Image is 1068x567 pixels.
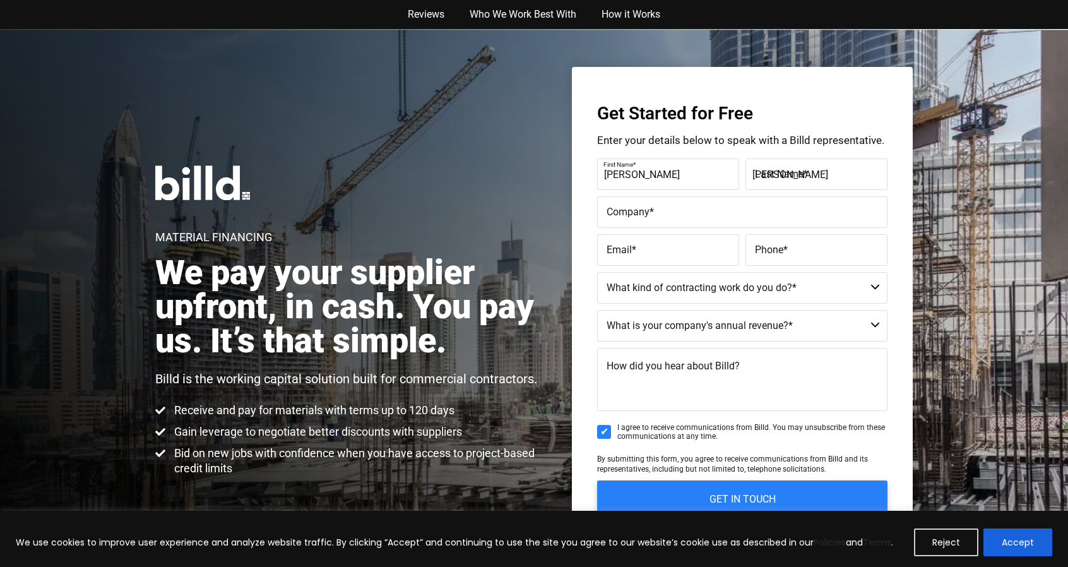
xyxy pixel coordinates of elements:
h1: Material Financing [155,232,272,243]
p: We use cookies to improve user experience and analyze website traffic. By clicking “Accept” and c... [16,535,893,550]
button: Reject [914,528,978,556]
h2: We pay your supplier upfront, in cash. You pay us. It’s that simple. [155,256,548,358]
span: Email [607,244,632,256]
span: Company [607,206,650,218]
span: Gain leverage to negotiate better discounts with suppliers [171,424,462,439]
span: Receive and pay for materials with terms up to 120 days [171,403,454,418]
p: Billd is the working capital solution built for commercial contractors. [155,371,537,387]
button: Accept [983,528,1052,556]
span: I agree to receive communications from Billd. You may unsubscribe from these communications at an... [617,423,887,441]
h3: Get Started for Free [597,105,887,122]
p: Enter your details below to speak with a Billd representative. [597,135,887,146]
span: How did you hear about Billd? [607,360,740,372]
span: Bid on new jobs with confidence when you have access to project-based credit limits [171,446,548,476]
a: Policies [814,536,846,549]
span: By submitting this form, you agree to receive communications from Billd and its representatives, ... [597,455,868,474]
input: I agree to receive communications from Billd. You may unsubscribe from these communications at an... [597,425,611,439]
a: Terms [863,536,891,549]
span: Phone [755,244,783,256]
span: Last Name [755,168,804,180]
span: First Name [603,161,633,168]
input: GET IN TOUCH [597,480,887,518]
